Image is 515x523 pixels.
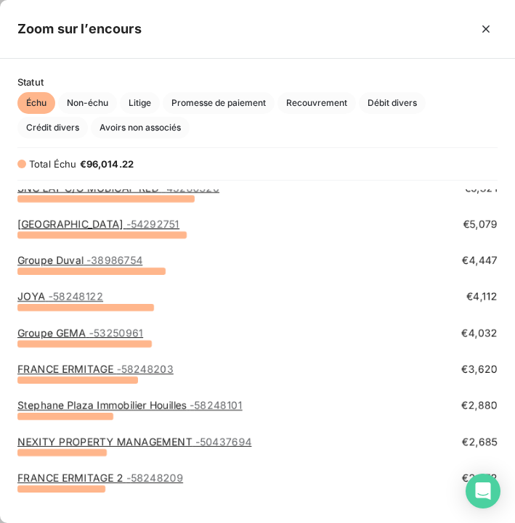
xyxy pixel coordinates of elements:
a: Stephane Plaza Immobilier Houilles [17,399,243,411]
span: €2,880 [461,398,498,413]
a: NEXITY PROPERTY MANAGEMENT [17,435,251,448]
span: - 53250961 [89,326,143,339]
button: Promesse de paiement [163,92,275,114]
button: Recouvrement [277,92,356,114]
h5: Zoom sur l’encours [17,19,142,39]
span: €5,079 [463,217,498,231]
span: Statut [17,76,498,88]
a: FRANCE ERMITAGE 2 [17,471,183,484]
span: - 58248203 [116,363,173,375]
span: - 58248122 [49,290,103,302]
span: €2,685 [462,435,498,449]
button: Non-échu [58,92,117,114]
span: Total Échu [29,158,77,170]
span: €2,652 [462,471,498,485]
a: SNC LAF C/O MOBICAP RED [17,181,219,194]
a: Groupe GEMA [17,326,143,339]
button: Débit divers [359,92,426,114]
span: - 58248101 [190,399,242,411]
span: €5,321 [464,181,498,195]
a: [GEOGRAPHIC_DATA] [17,218,179,230]
span: €4,112 [466,289,498,304]
span: - 50437694 [195,435,251,448]
span: €4,032 [461,326,498,340]
span: €4,447 [462,253,498,268]
div: Open Intercom Messenger [466,474,500,508]
a: FRANCE ERMITAGE [17,363,174,375]
span: - 38986754 [86,254,142,266]
span: €96,014.22 [80,158,134,170]
span: - 54292751 [126,218,179,230]
span: €3,620 [461,362,498,376]
span: - 58248209 [126,471,183,484]
button: Échu [17,92,55,114]
button: Litige [120,92,160,114]
span: - 43280326 [162,181,219,194]
button: Crédit divers [17,117,88,139]
a: Groupe Duval [17,254,142,266]
button: Avoirs non associés [91,117,190,139]
a: JOYA [17,290,103,302]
